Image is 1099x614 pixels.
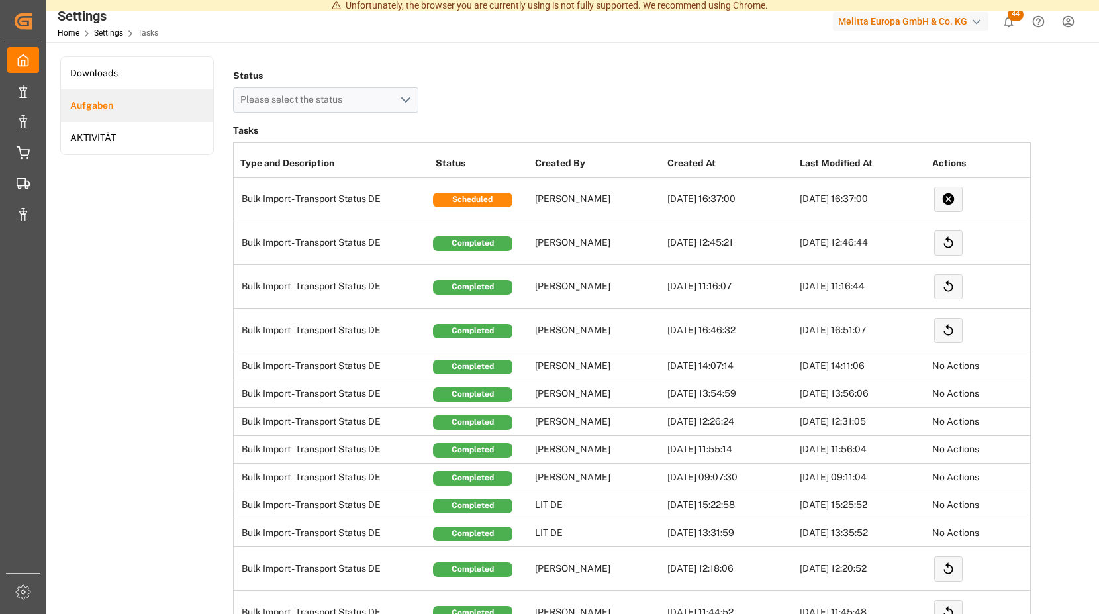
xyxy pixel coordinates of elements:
div: Settings [58,6,158,26]
span: 44 [1008,8,1024,21]
div: Completed [433,415,512,430]
span: No Actions [932,527,979,538]
td: [DATE] 12:45:21 [664,221,796,265]
div: Completed [433,527,512,541]
td: Bulk Import - Transport Status DE [234,380,432,408]
th: Actions [929,150,1061,178]
span: Please select the status [240,94,349,105]
a: Settings [94,28,123,38]
div: Completed [433,387,512,402]
th: Status [432,150,532,178]
td: [DATE] 14:11:06 [796,352,929,380]
td: LIT DE [532,519,664,547]
td: [DATE] 11:16:44 [796,265,929,309]
a: AKTIVITÄT [61,122,213,154]
div: Completed [433,236,512,251]
h3: Tasks [233,122,1031,140]
td: Bulk Import - Transport Status DE [234,178,432,221]
span: No Actions [932,472,979,482]
div: Completed [433,471,512,486]
td: [DATE] 12:20:52 [796,547,929,591]
span: No Actions [932,388,979,399]
td: [DATE] 11:16:07 [664,265,796,309]
td: [DATE] 16:37:00 [664,178,796,221]
div: Completed [433,562,512,577]
td: Bulk Import - Transport Status DE [234,221,432,265]
td: [DATE] 13:31:59 [664,519,796,547]
td: [DATE] 12:26:24 [664,408,796,436]
button: Help Center [1024,7,1053,36]
td: [PERSON_NAME] [532,547,664,591]
h4: Status [233,66,418,85]
th: Created By [532,150,664,178]
span: No Actions [932,444,979,454]
td: [DATE] 14:07:14 [664,352,796,380]
a: Downloads [61,57,213,89]
td: Bulk Import - Transport Status DE [234,491,432,519]
td: [PERSON_NAME] [532,178,664,221]
td: [DATE] 11:55:14 [664,436,796,464]
span: No Actions [932,416,979,427]
td: Bulk Import - Transport Status DE [234,408,432,436]
td: [DATE] 12:46:44 [796,221,929,265]
button: Melitta Europa GmbH & Co. KG [833,9,994,34]
td: [PERSON_NAME] [532,352,664,380]
td: Bulk Import - Transport Status DE [234,352,432,380]
td: [DATE] 13:56:06 [796,380,929,408]
span: No Actions [932,499,979,510]
a: Home [58,28,79,38]
div: Completed [433,443,512,458]
td: [PERSON_NAME] [532,436,664,464]
td: [DATE] 16:37:00 [796,178,929,221]
a: Aufgaben [61,89,213,122]
td: Bulk Import - Transport Status DE [234,309,432,352]
td: [PERSON_NAME] [532,464,664,491]
button: open menu [233,87,418,113]
td: [PERSON_NAME] [532,265,664,309]
td: [DATE] 12:31:05 [796,408,929,436]
td: [PERSON_NAME] [532,408,664,436]
td: [DATE] 11:56:04 [796,436,929,464]
div: Completed [433,360,512,374]
td: Bulk Import - Transport Status DE [234,265,432,309]
td: Bulk Import - Transport Status DE [234,519,432,547]
td: LIT DE [532,491,664,519]
td: Bulk Import - Transport Status DE [234,547,432,591]
td: [DATE] 15:25:52 [796,491,929,519]
td: [DATE] 13:35:52 [796,519,929,547]
td: [DATE] 13:54:59 [664,380,796,408]
div: Completed [433,324,512,338]
td: [PERSON_NAME] [532,309,664,352]
td: [PERSON_NAME] [532,380,664,408]
div: Melitta Europa GmbH & Co. KG [833,12,988,31]
td: [DATE] 16:46:32 [664,309,796,352]
td: [DATE] 16:51:07 [796,309,929,352]
td: Bulk Import - Transport Status DE [234,464,432,491]
th: Last Modified At [796,150,929,178]
td: [DATE] 12:18:06 [664,547,796,591]
th: Type and Description [234,150,432,178]
span: No Actions [932,360,979,371]
div: Completed [433,499,512,513]
td: [PERSON_NAME] [532,221,664,265]
td: [DATE] 09:07:30 [664,464,796,491]
div: Scheduled [433,193,512,207]
th: Created At [664,150,796,178]
td: Bulk Import - Transport Status DE [234,436,432,464]
td: [DATE] 09:11:04 [796,464,929,491]
div: Completed [433,280,512,295]
button: show 44 new notifications [994,7,1024,36]
td: [DATE] 15:22:58 [664,491,796,519]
